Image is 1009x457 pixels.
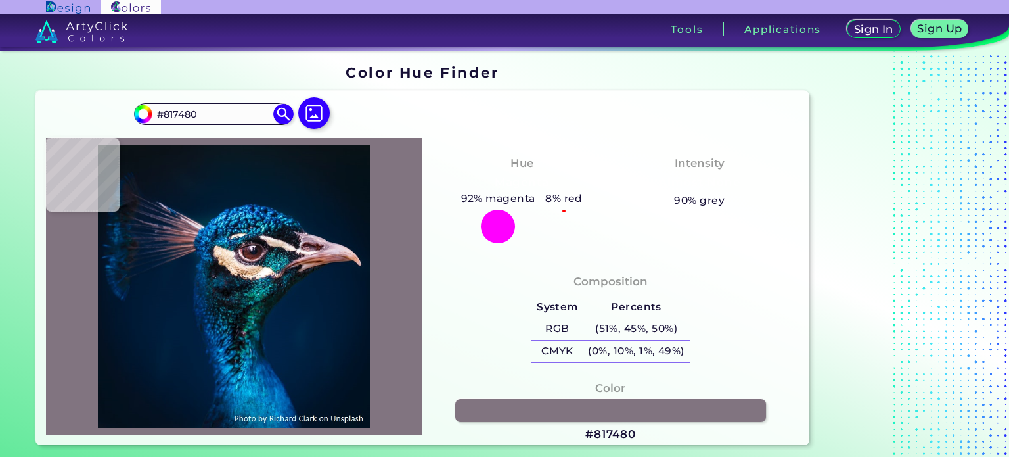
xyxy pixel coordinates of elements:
[531,318,583,340] h5: RGB
[595,379,625,398] h4: Color
[456,190,541,207] h5: 92% magenta
[540,190,587,207] h5: 8% red
[849,21,898,37] a: Sign In
[653,175,746,191] h3: Almost None
[273,104,293,124] img: icon search
[531,297,583,318] h5: System
[35,20,128,43] img: logo_artyclick_colors_white.svg
[489,175,554,191] h3: Magenta
[583,341,690,362] h5: (0%, 10%, 1%, 49%)
[671,24,703,34] h3: Tools
[298,97,330,129] img: icon picture
[920,24,960,34] h5: Sign Up
[53,145,416,429] img: img_pavlin.jpg
[585,427,636,443] h3: #817480
[346,62,499,82] h1: Color Hue Finder
[573,272,648,291] h4: Composition
[510,154,533,173] h4: Hue
[46,1,90,14] img: ArtyClick Design logo
[583,297,690,318] h5: Percents
[152,105,275,123] input: type color..
[744,24,821,34] h3: Applications
[674,192,725,209] h5: 90% grey
[815,60,979,451] iframe: Advertisement
[531,341,583,362] h5: CMYK
[583,318,690,340] h5: (51%, 45%, 50%)
[914,21,966,37] a: Sign Up
[856,24,891,34] h5: Sign In
[675,154,725,173] h4: Intensity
